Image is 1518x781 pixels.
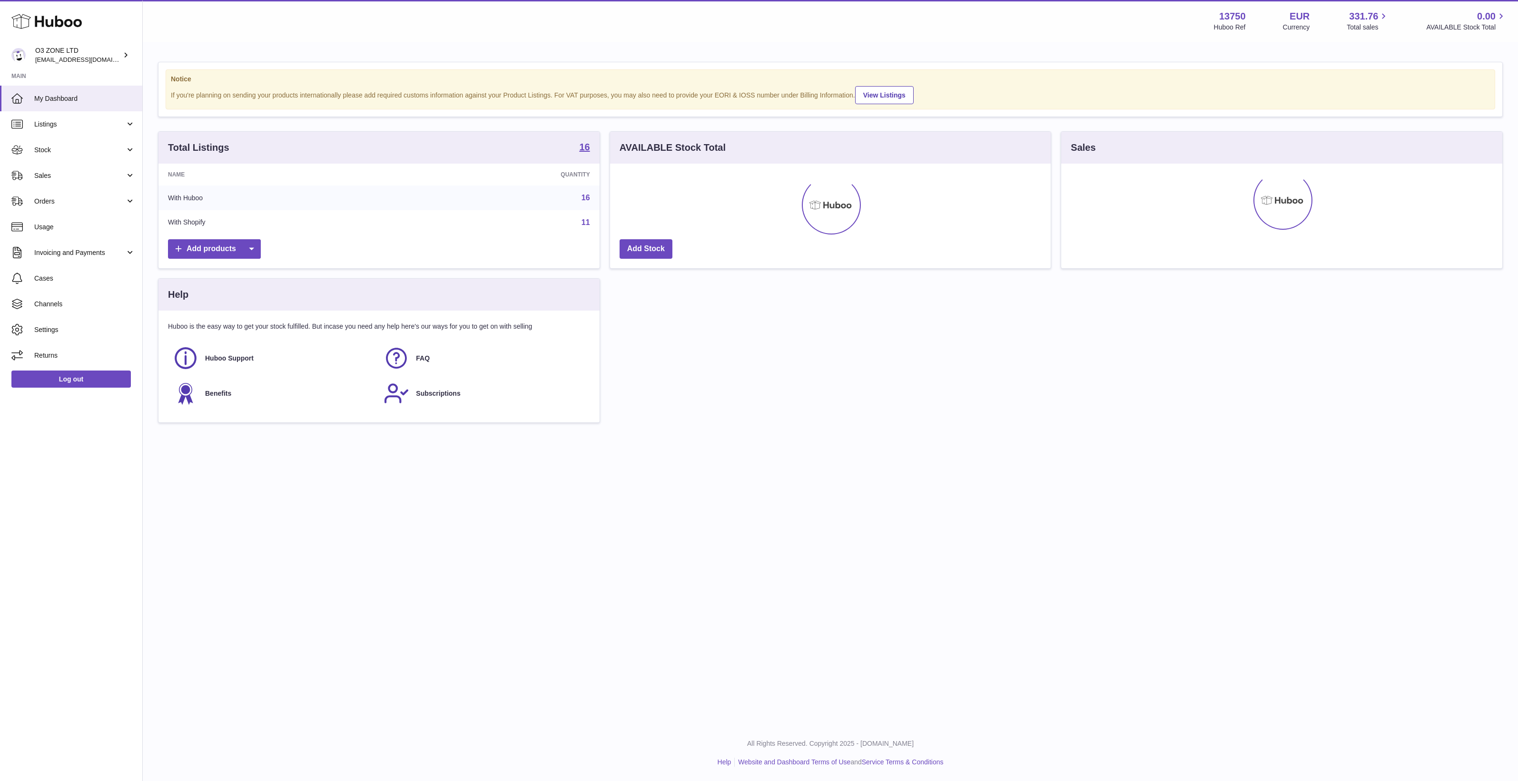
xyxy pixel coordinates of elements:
th: Quantity [396,164,600,185]
span: Channels [34,300,135,309]
a: Add products [168,239,261,259]
a: Log out [11,371,131,388]
span: 0.00 [1477,10,1496,23]
td: With Huboo [158,185,396,210]
span: Orders [34,197,125,206]
span: 331.76 [1349,10,1378,23]
span: Listings [34,120,125,129]
a: Benefits [173,381,374,406]
h3: AVAILABLE Stock Total [620,141,726,154]
a: View Listings [855,86,914,104]
h3: Total Listings [168,141,229,154]
span: Settings [34,325,135,334]
span: FAQ [416,354,430,363]
span: Usage [34,223,135,232]
th: Name [158,164,396,185]
span: Cases [34,274,135,283]
img: internalAdmin-13750@internal.huboo.com [11,48,26,62]
span: Returns [34,351,135,360]
div: O3 ZONE LTD [35,46,121,64]
a: Service Terms & Conditions [862,758,944,766]
p: Huboo is the easy way to get your stock fulfilled. But incase you need any help here's our ways f... [168,322,590,331]
strong: 13750 [1219,10,1246,23]
span: Benefits [205,389,231,398]
a: 11 [582,218,590,226]
li: and [735,758,943,767]
a: Add Stock [620,239,672,259]
strong: EUR [1290,10,1310,23]
span: Total sales [1347,23,1389,32]
strong: 16 [579,142,590,152]
a: Subscriptions [384,381,585,406]
strong: Notice [171,75,1490,84]
a: FAQ [384,345,585,371]
span: Sales [34,171,125,180]
h3: Sales [1071,141,1095,154]
div: Currency [1283,23,1310,32]
span: AVAILABLE Stock Total [1426,23,1507,32]
div: If you're planning on sending your products internationally please add required customs informati... [171,85,1490,104]
span: Subscriptions [416,389,460,398]
span: [EMAIL_ADDRESS][DOMAIN_NAME] [35,56,140,63]
a: 16 [579,142,590,154]
a: Help [718,758,731,766]
span: Huboo Support [205,354,254,363]
a: Website and Dashboard Terms of Use [738,758,850,766]
div: Huboo Ref [1214,23,1246,32]
a: 0.00 AVAILABLE Stock Total [1426,10,1507,32]
h3: Help [168,288,188,301]
span: Stock [34,146,125,155]
a: 16 [582,194,590,202]
a: 331.76 Total sales [1347,10,1389,32]
a: Huboo Support [173,345,374,371]
span: My Dashboard [34,94,135,103]
td: With Shopify [158,210,396,235]
span: Invoicing and Payments [34,248,125,257]
p: All Rights Reserved. Copyright 2025 - [DOMAIN_NAME] [150,739,1510,748]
